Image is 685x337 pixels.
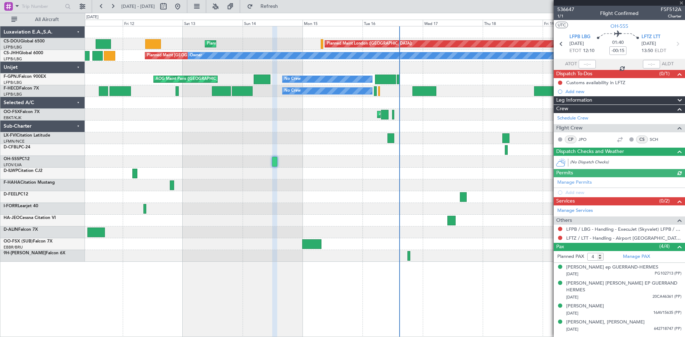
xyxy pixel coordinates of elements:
div: [DATE] [86,14,98,20]
a: LFTZ / LTT - Handling - Airport [GEOGRAPHIC_DATA] LFTZ / LTT [566,235,681,241]
a: CS-JHHGlobal 6000 [4,51,43,55]
span: Services [556,197,575,205]
div: Customs availability in LFTZ [566,80,625,86]
div: (No Dispatch Checks) [570,159,685,167]
a: OH-SSSPC12 [4,157,30,161]
div: Wed 17 [423,20,483,26]
a: D-CFBLPC-24 [4,145,30,149]
input: Trip Number [22,1,63,12]
div: CP [565,136,577,143]
span: OO-FSX (SUB) [4,239,33,244]
div: AOG Maint Paris ([GEOGRAPHIC_DATA]) [156,74,230,85]
div: Add new [565,88,681,95]
span: ATOT [565,61,577,68]
span: 536647 [557,6,574,13]
a: EBKT/KJK [4,115,21,121]
a: LFOV/LVA [4,162,22,168]
a: OO-FSX (SUB)Falcon 7X [4,239,52,244]
span: D-ALIN [4,228,18,232]
div: Mon 15 [303,20,362,26]
div: Flight Confirmed [600,10,639,17]
span: Crew [556,105,568,113]
span: ETOT [569,47,581,55]
span: 642718747 (PP) [654,326,681,332]
a: LFPB / LBG - Handling - ExecuJet (Skyvalet) LFPB / LBG [566,226,681,232]
span: Others [556,216,572,225]
a: LFPB/LBG [4,80,22,85]
span: LFTZ LTT [641,34,660,41]
span: OO-FSX [4,110,20,114]
span: F-GPNJ [4,75,19,79]
span: F-HAHA [4,180,20,185]
a: Manage Services [557,207,593,214]
span: LX-FVI [4,133,16,138]
div: Sun 14 [243,20,303,26]
a: F-HAHACitation Mustang [4,180,55,185]
span: D-FEEL [4,192,18,196]
a: JPO [578,136,594,143]
span: F-HECD [4,86,19,91]
span: PG102713 (PP) [655,271,681,277]
a: LFPB/LBG [4,56,22,62]
button: Refresh [244,1,286,12]
a: D-FEELPC12 [4,192,28,196]
span: (0/2) [659,197,670,205]
span: 12:10 [583,47,594,55]
div: Owner [190,50,202,61]
span: 16AV15635 (PP) [653,310,681,316]
button: All Aircraft [8,14,77,25]
span: ALDT [662,61,674,68]
a: SCH [650,136,666,143]
span: 1/1 [557,13,574,19]
div: Fri 19 [543,20,603,26]
span: 9H-[PERSON_NAME] [4,251,46,255]
span: HA-JEO [4,216,20,220]
div: Thu 11 [63,20,123,26]
a: HA-JEOCessna Citation VI [4,216,56,220]
span: [DATE] [566,295,578,300]
a: D-ILWPCitation CJ2 [4,169,42,173]
span: (4/4) [659,242,670,250]
a: LFPB/LBG [4,92,22,97]
span: [DATE] [566,311,578,316]
div: Planned Maint London ([GEOGRAPHIC_DATA]) [327,39,412,49]
div: [PERSON_NAME], [PERSON_NAME] [566,319,645,326]
div: Sat 13 [183,20,243,26]
span: ELDT [655,47,666,55]
a: OO-FSXFalcon 7X [4,110,40,114]
span: Leg Information [556,96,592,104]
span: [DATE] [641,40,656,47]
div: [PERSON_NAME] [PERSON_NAME] EP GUERRAND HERMES [566,280,681,294]
a: EBBR/BRU [4,245,23,250]
a: Manage PAX [623,253,650,260]
span: LFPB LBG [569,34,590,41]
span: D-CFBL [4,145,19,149]
div: AOG Maint Kortrijk-[GEOGRAPHIC_DATA] [379,109,457,120]
a: Schedule Crew [557,115,588,122]
div: Thu 18 [483,20,543,26]
a: LX-FVICitation Latitude [4,133,50,138]
div: [PERSON_NAME] ep GUERRAND-HERMES [566,264,658,271]
span: (0/1) [659,70,670,77]
span: I-FORR [4,204,18,208]
div: No Crew [284,86,301,96]
span: [DATE] [566,327,578,332]
span: Refresh [254,4,284,9]
div: No Crew [284,74,301,85]
a: LFMN/NCE [4,139,25,144]
div: Fri 12 [123,20,183,26]
div: Planned Maint [GEOGRAPHIC_DATA] ([GEOGRAPHIC_DATA]) [147,50,259,61]
div: Tue 16 [362,20,422,26]
span: [DATE] - [DATE] [121,3,155,10]
div: Planned Maint [GEOGRAPHIC_DATA] ([GEOGRAPHIC_DATA]) [207,39,319,49]
span: CS-DOU [4,39,20,44]
span: CS-JHH [4,51,19,55]
span: Charter [661,13,681,19]
span: [DATE] [566,271,578,277]
span: All Aircraft [19,17,75,22]
div: [PERSON_NAME] [566,303,604,310]
span: [DATE] [569,40,584,47]
a: F-HECDFalcon 7X [4,86,39,91]
span: 20CA46361 (PP) [653,294,681,300]
span: OH-SSS [610,22,628,30]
